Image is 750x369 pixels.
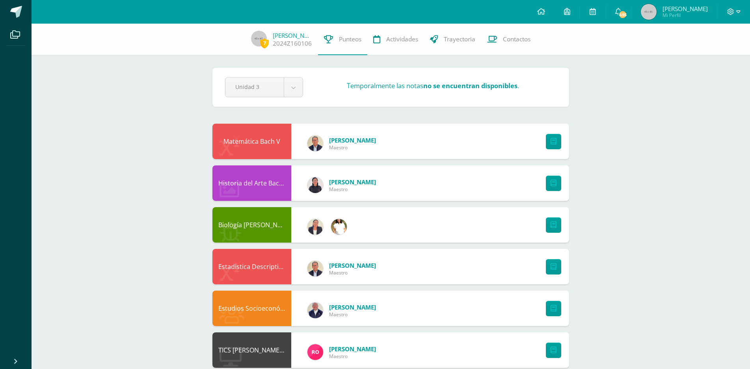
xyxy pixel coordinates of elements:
[329,303,376,311] a: [PERSON_NAME]
[212,124,291,159] div: Matemática Bach V
[329,178,376,186] a: [PERSON_NAME]
[329,345,376,353] a: [PERSON_NAME]
[307,177,323,193] img: b44a260999c9d2f44e9afe0ea64fd14b.png
[212,207,291,243] div: Biología Bach V
[329,261,376,269] a: [PERSON_NAME]
[235,78,274,96] span: Unidad 3
[273,39,312,48] a: 2024Z160106
[251,31,267,46] img: 45x45
[663,5,708,13] span: [PERSON_NAME]
[641,4,657,20] img: 45x45
[225,78,303,97] a: Unidad 3
[618,10,627,19] span: 495
[318,24,367,55] a: Punteos
[663,12,708,19] span: Mi Perfil
[503,35,530,43] span: Contactos
[424,24,481,55] a: Trayectoria
[329,311,376,318] span: Maestro
[444,35,475,43] span: Trayectoria
[260,38,269,48] span: 7
[307,344,323,360] img: ed048f7920b8abbcf20440d3922ee789.png
[307,135,323,151] img: 5db54ad5f5d85adad3631abd07b0f7fe.png
[329,186,376,193] span: Maestro
[307,261,323,276] img: 5db54ad5f5d85adad3631abd07b0f7fe.png
[331,219,347,235] img: fde36cf8b4173ff221c800fd76040d52.png
[329,353,376,360] span: Maestro
[329,144,376,151] span: Maestro
[329,269,376,276] span: Maestro
[347,82,519,90] h3: Temporalmente las notas .
[212,249,291,284] div: Estadistica Descriptiva Bach V
[329,136,376,144] a: [PERSON_NAME]
[212,165,291,201] div: Historia del Arte Bach V
[386,35,418,43] span: Actividades
[212,332,291,368] div: TICS Bach V
[212,291,291,326] div: Estudios Socioeconómicos Bach V
[339,35,361,43] span: Punteos
[423,82,517,90] strong: no se encuentran disponibles
[273,32,312,39] a: [PERSON_NAME]
[367,24,424,55] a: Actividades
[307,302,323,318] img: 8a9643c1d9fe29367a6b5a0e38b41c38.png
[481,24,536,55] a: Contactos
[307,219,323,235] img: 335e0a11d5e9ca7d9fda43635058aaf9.png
